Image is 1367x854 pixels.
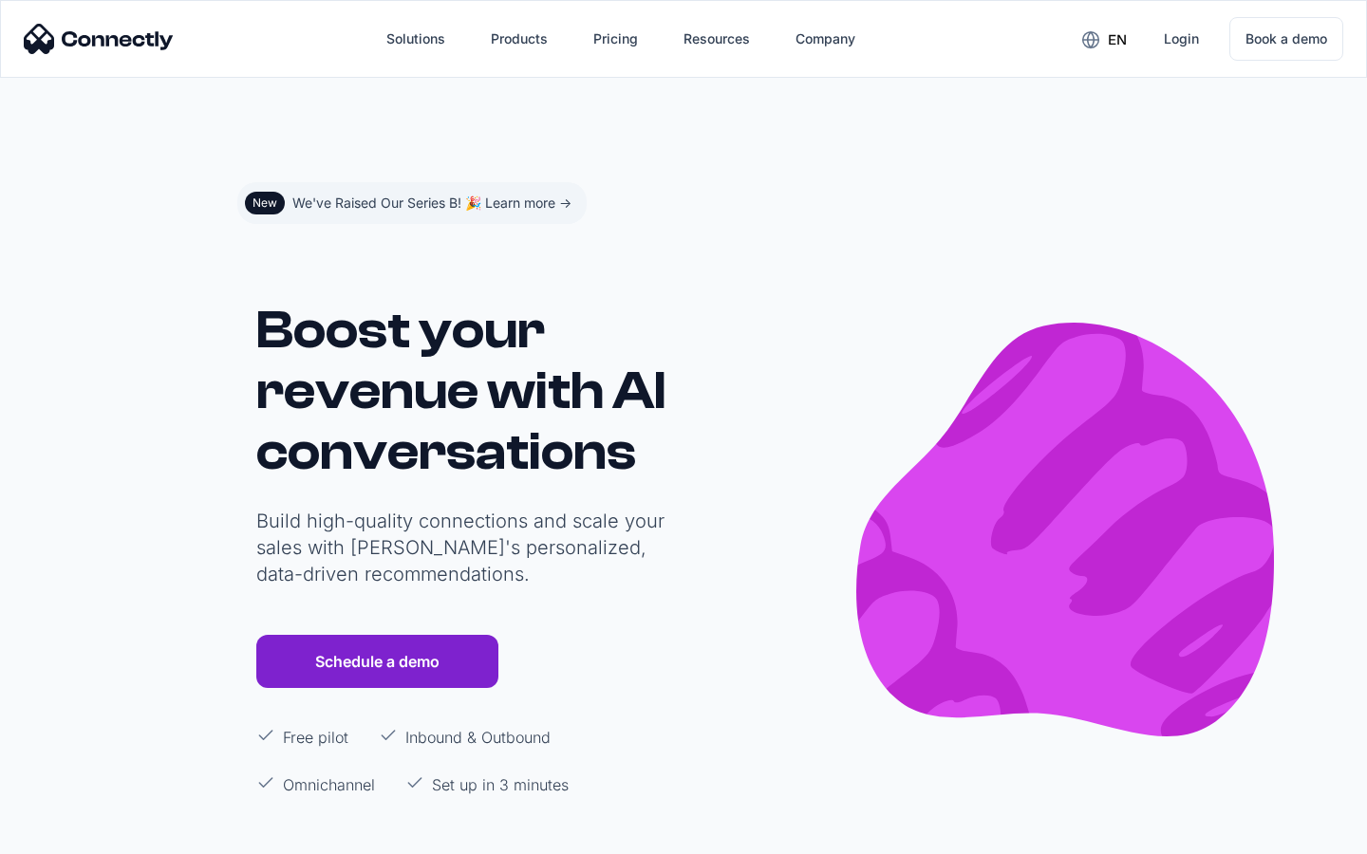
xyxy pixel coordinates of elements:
[19,819,114,847] aside: Language selected: English
[256,300,674,482] h1: Boost your revenue with AI conversations
[256,635,498,688] a: Schedule a demo
[237,182,587,224] a: NewWe've Raised Our Series B! 🎉 Learn more ->
[256,508,674,587] p: Build high-quality connections and scale your sales with [PERSON_NAME]'s personalized, data-drive...
[491,26,548,52] div: Products
[796,26,855,52] div: Company
[283,773,375,796] p: Omnichannel
[432,773,569,796] p: Set up in 3 minutes
[283,726,348,749] p: Free pilot
[1164,26,1199,52] div: Login
[386,26,445,52] div: Solutions
[578,16,653,62] a: Pricing
[1108,27,1127,53] div: en
[292,190,571,216] div: We've Raised Our Series B! 🎉 Learn more ->
[38,821,114,847] ul: Language list
[1229,17,1343,61] a: Book a demo
[593,26,638,52] div: Pricing
[253,195,277,211] div: New
[683,26,750,52] div: Resources
[405,726,551,749] p: Inbound & Outbound
[1149,16,1214,62] a: Login
[24,24,174,54] img: Connectly Logo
